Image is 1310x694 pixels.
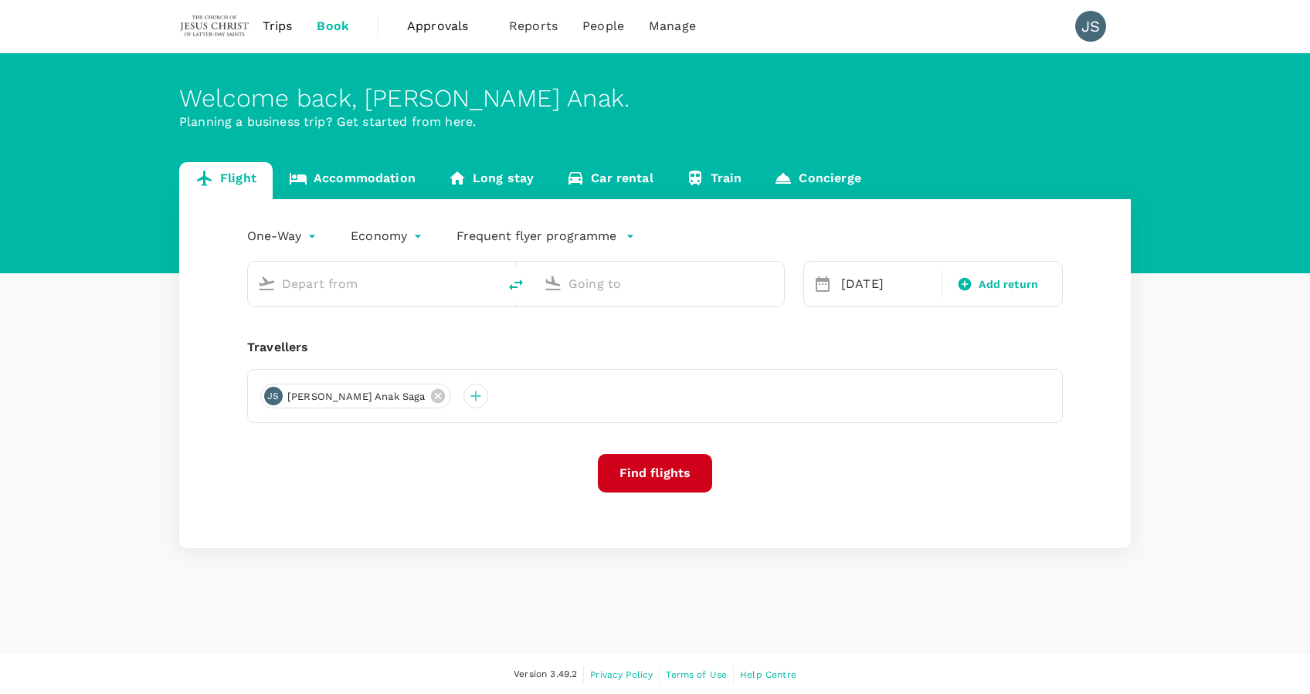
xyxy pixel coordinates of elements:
button: Open [487,282,490,285]
a: Car rental [550,162,670,199]
span: Book [317,17,349,36]
p: Planning a business trip? Get started from here. [179,113,1131,131]
div: Travellers [247,338,1063,357]
button: delete [497,266,535,303]
span: Add return [979,276,1038,293]
img: The Malaysian Church of Jesus Christ of Latter-day Saints [179,9,250,43]
span: [PERSON_NAME] Anak Saga [278,389,434,405]
div: JS [1075,11,1106,42]
p: Frequent flyer programme [456,227,616,245]
input: Going to [568,272,752,296]
span: Version 3.49.2 [514,667,577,682]
a: Long stay [432,162,550,199]
span: Privacy Policy [590,669,653,680]
div: Economy [351,224,426,249]
button: Find flights [598,454,712,493]
div: JS[PERSON_NAME] Anak Saga [260,384,451,408]
button: Open [773,282,776,285]
a: Concierge [758,162,877,199]
div: [DATE] [835,269,938,300]
span: Approvals [407,17,484,36]
a: Train [670,162,759,199]
a: Privacy Policy [590,666,653,683]
a: Accommodation [273,162,432,199]
span: Manage [649,17,696,36]
div: JS [264,387,283,405]
span: People [582,17,624,36]
span: Terms of Use [666,669,727,680]
span: Trips [263,17,293,36]
div: One-Way [247,224,320,249]
a: Terms of Use [666,666,727,683]
span: Reports [509,17,558,36]
button: Frequent flyer programme [456,227,635,245]
div: Welcome back , [PERSON_NAME] Anak . [179,84,1131,113]
span: Help Centre [740,669,796,680]
a: Help Centre [740,666,796,683]
a: Flight [179,162,273,199]
input: Depart from [282,272,465,296]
